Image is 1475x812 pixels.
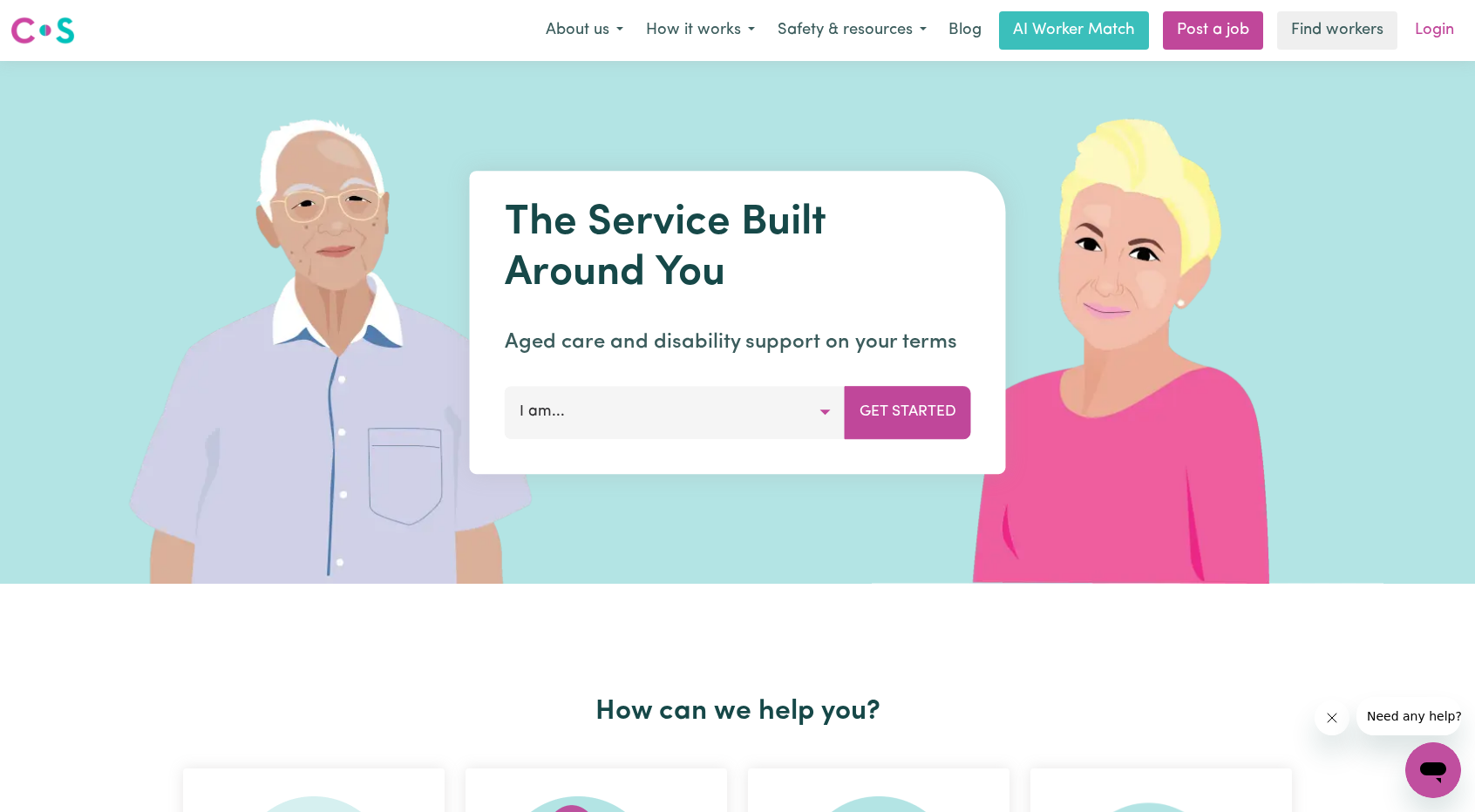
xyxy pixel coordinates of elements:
p: Aged care and disability support on your terms [505,327,971,358]
a: Post a job [1163,11,1263,50]
a: Careseekers logo [10,10,75,51]
img: Careseekers logo [10,15,75,46]
iframe: Close message [1315,700,1349,735]
h2: How can we help you? [173,695,1302,728]
a: Blog [938,11,992,50]
a: Find workers [1277,11,1397,50]
button: I am... [505,386,846,438]
iframe: Message from company [1356,697,1461,735]
a: Login [1404,11,1465,50]
button: About us [534,12,635,49]
iframe: Button to launch messaging window [1405,742,1461,798]
a: AI Worker Match [999,11,1149,50]
button: Safety & resources [766,12,938,49]
button: Get Started [845,386,971,438]
h1: The Service Built Around You [505,199,971,299]
button: How it works [635,12,766,49]
span: Need any help? [10,12,105,26]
